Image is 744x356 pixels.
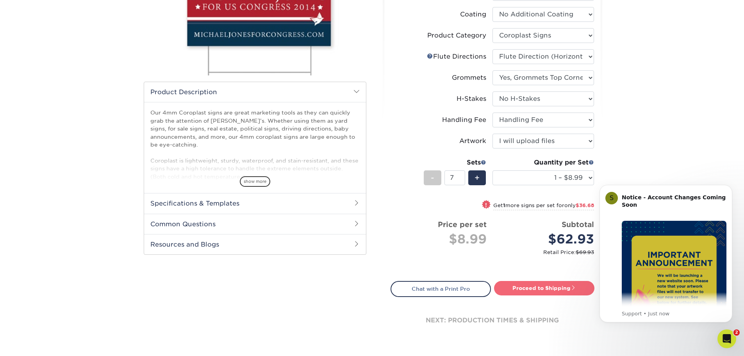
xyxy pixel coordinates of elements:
div: Handling Fee [442,115,486,125]
div: H-Stakes [457,94,486,104]
div: Grommets [452,73,486,82]
span: + [475,172,480,184]
strong: Subtotal [562,220,594,229]
iframe: Intercom notifications message [588,173,744,335]
div: Artwork [459,136,486,146]
span: $36.68 [576,202,594,208]
div: Product Category [427,31,486,40]
small: Retail Price: [397,249,594,256]
div: $8.99 [397,230,487,249]
strong: 1 [503,202,505,208]
iframe: Google Customer Reviews [2,332,66,353]
a: Chat with a Print Pro [391,281,491,297]
p: Our 4mm Coroplast signs are great marketing tools as they can quickly grab the attention of [PERS... [150,109,360,308]
div: next: production times & shipping [391,297,594,344]
div: Coating [460,10,486,19]
span: 2 [733,329,740,336]
span: show more [240,176,270,187]
a: Proceed to Shipping [494,281,594,295]
strong: Price per set [438,220,487,229]
div: $62.93 [498,230,594,249]
iframe: Intercom live chat [717,329,736,348]
h2: Product Description [144,82,366,102]
div: Quantity per Set [492,158,594,167]
h2: Specifications & Templates [144,193,366,213]
div: Sets [424,158,486,167]
div: Flute Directions [427,52,486,61]
h2: Common Questions [144,214,366,234]
small: Get more signs per set for [493,202,594,210]
span: ! [485,201,487,209]
span: only [564,202,594,208]
span: - [431,172,434,184]
h2: Resources and Blogs [144,234,366,254]
span: $69.93 [576,249,594,255]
